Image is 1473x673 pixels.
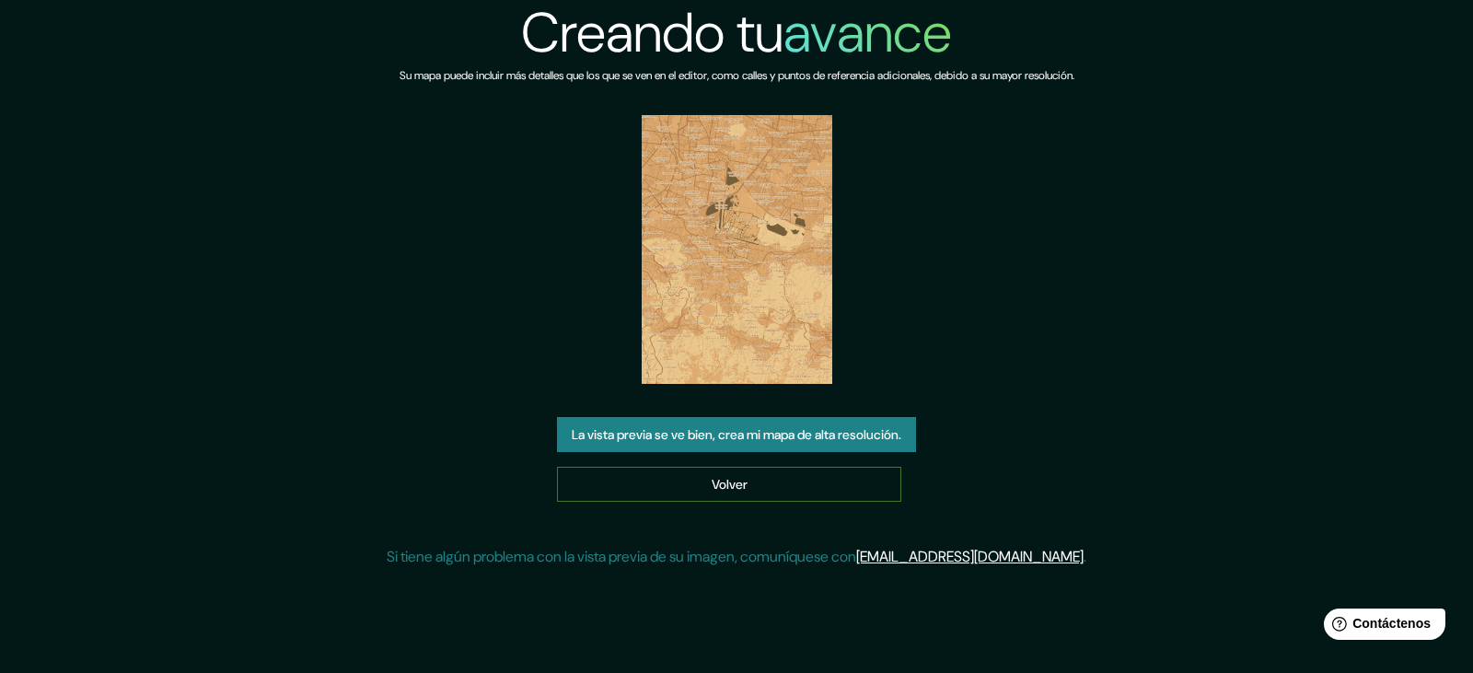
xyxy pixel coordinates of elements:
[572,427,901,444] font: La vista previa se ve bien, crea mi mapa de alta resolución.
[557,467,901,502] a: Volver
[387,547,856,566] font: Si tiene algún problema con la vista previa de su imagen, comuníquese con
[557,417,916,452] button: La vista previa se ve bien, crea mi mapa de alta resolución.
[1084,547,1086,566] font: .
[712,476,748,493] font: Volver
[400,68,1074,83] font: Su mapa puede incluir más detalles que los que se ven en el editor, como calles y puntos de refer...
[856,547,1084,566] a: [EMAIL_ADDRESS][DOMAIN_NAME]
[1309,601,1453,653] iframe: Lanzador de widgets de ayuda
[642,115,832,384] img: vista previa del mapa creado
